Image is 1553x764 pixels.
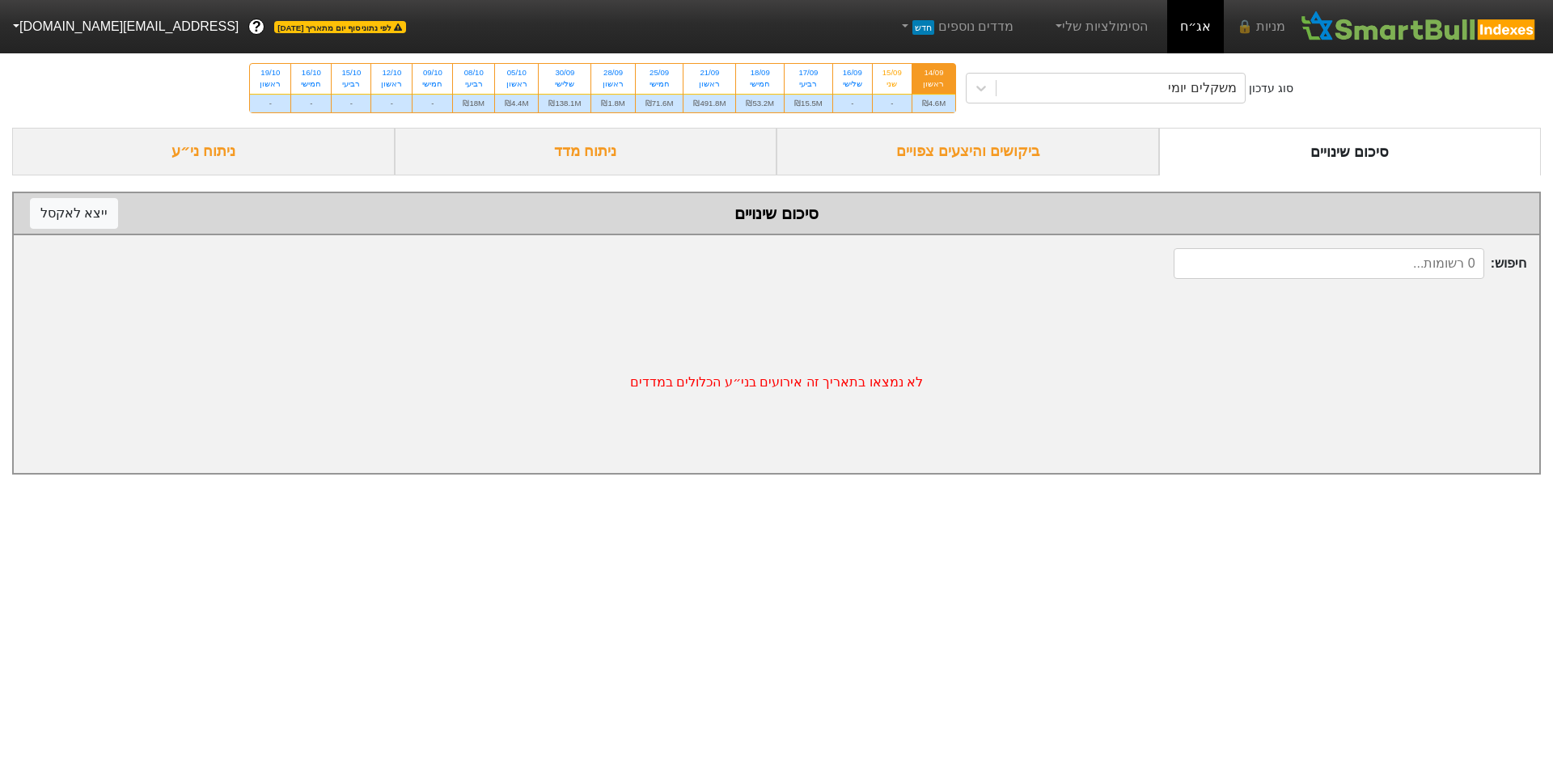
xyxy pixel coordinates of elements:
[1168,78,1236,98] div: משקלים יומי
[463,67,485,78] div: 08/10
[371,94,412,112] div: -
[381,78,402,90] div: ראשון
[636,94,683,112] div: ₪71.6M
[785,94,832,112] div: ₪15.5M
[422,67,442,78] div: 09/10
[30,201,1523,226] div: סיכום שינויים
[746,78,774,90] div: חמישי
[882,67,902,78] div: 15/09
[591,94,634,112] div: ₪1.8M
[922,67,946,78] div: 14/09
[260,67,281,78] div: 19/10
[301,67,321,78] div: 16/10
[539,94,590,112] div: ₪138.1M
[341,67,361,78] div: 15/10
[14,292,1539,473] div: לא נמצאו בתאריך זה אירועים בני״ע הכלולים במדדים
[260,78,281,90] div: ראשון
[548,78,581,90] div: שלישי
[794,78,823,90] div: רביעי
[912,94,955,112] div: ₪4.6M
[291,94,331,112] div: -
[891,11,1020,43] a: מדדים נוספיםחדש
[912,20,934,35] span: חדש
[341,78,361,90] div: רביעי
[1159,128,1542,175] div: סיכום שינויים
[381,67,402,78] div: 12/10
[746,67,774,78] div: 18/09
[645,67,674,78] div: 25/09
[495,94,538,112] div: ₪4.4M
[736,94,784,112] div: ₪53.2M
[463,78,485,90] div: רביעי
[30,198,118,229] button: ייצא לאקסל
[833,94,872,112] div: -
[250,94,290,112] div: -
[882,78,902,90] div: שני
[252,16,261,38] span: ?
[422,78,442,90] div: חמישי
[922,78,946,90] div: ראשון
[301,78,321,90] div: חמישי
[843,78,862,90] div: שלישי
[1174,248,1526,279] span: חיפוש :
[843,67,862,78] div: 16/09
[1174,248,1484,279] input: 0 רשומות...
[794,67,823,78] div: 17/09
[274,21,405,33] span: לפי נתוני סוף יום מתאריך [DATE]
[601,67,624,78] div: 28/09
[683,94,735,112] div: ₪491.8M
[453,94,494,112] div: ₪18M
[776,128,1159,175] div: ביקושים והיצעים צפויים
[413,94,452,112] div: -
[601,78,624,90] div: ראשון
[505,78,528,90] div: ראשון
[12,128,395,175] div: ניתוח ני״ע
[505,67,528,78] div: 05/10
[693,67,726,78] div: 21/09
[395,128,777,175] div: ניתוח מדד
[645,78,674,90] div: חמישי
[332,94,370,112] div: -
[693,78,726,90] div: ראשון
[1249,80,1293,97] div: סוג עדכון
[548,67,581,78] div: 30/09
[1046,11,1154,43] a: הסימולציות שלי
[1298,11,1540,43] img: SmartBull
[873,94,912,112] div: -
